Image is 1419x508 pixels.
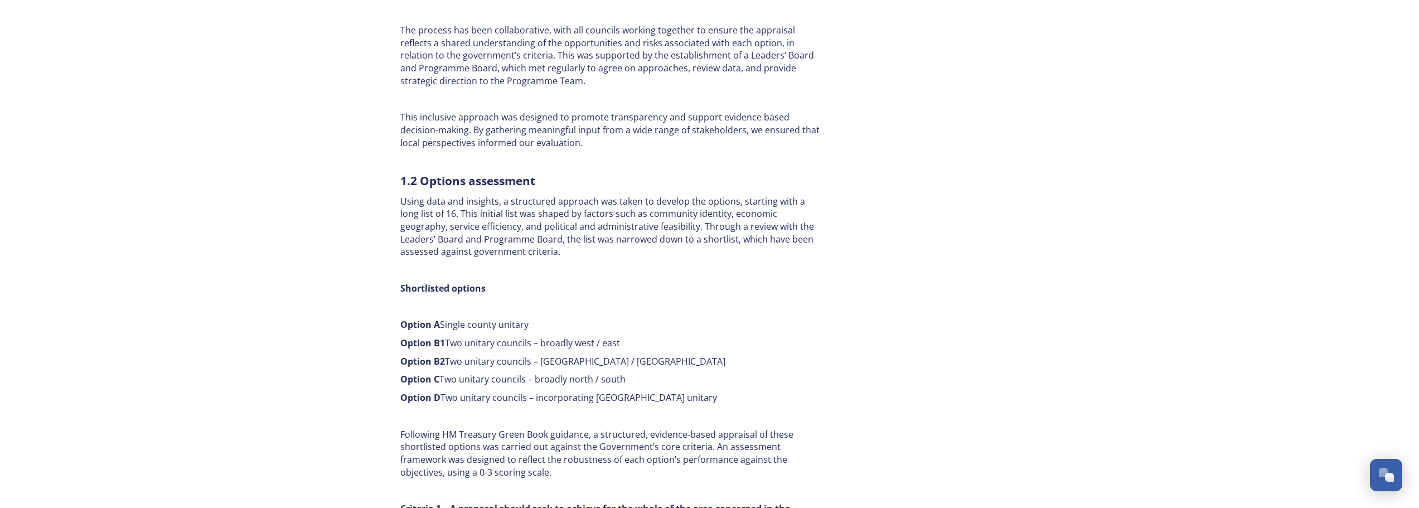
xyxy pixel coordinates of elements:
button: Open Chat [1370,459,1402,491]
p: This inclusive approach was designed to promote transparency and support evidence based decision-... [400,111,824,149]
strong: Option B1 [400,337,445,349]
p: Two unitary councils – [GEOGRAPHIC_DATA] / [GEOGRAPHIC_DATA] [400,355,824,368]
strong: Option D [400,391,440,404]
p: Two unitary councils – incorporating [GEOGRAPHIC_DATA] unitary [400,391,824,404]
p: The process has been collaborative, with all councils working together to ensure the appraisal re... [400,24,824,88]
p: Using data and insights, a structured approach was taken to develop the options, starting with a ... [400,195,824,259]
strong: Option A [400,318,440,331]
p: Single county unitary [400,318,824,331]
strong: Option C [400,373,439,385]
strong: Option B2 [400,355,445,367]
p: Two unitary councils – broadly north / south [400,373,824,386]
strong: Shortlisted options [400,282,486,294]
p: Following HM Treasury Green Book guidance, a structured, evidence-based appraisal of these shortl... [400,428,824,479]
strong: 1.2 Options assessment [400,173,535,188]
p: Two unitary councils – broadly west / east [400,337,824,350]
